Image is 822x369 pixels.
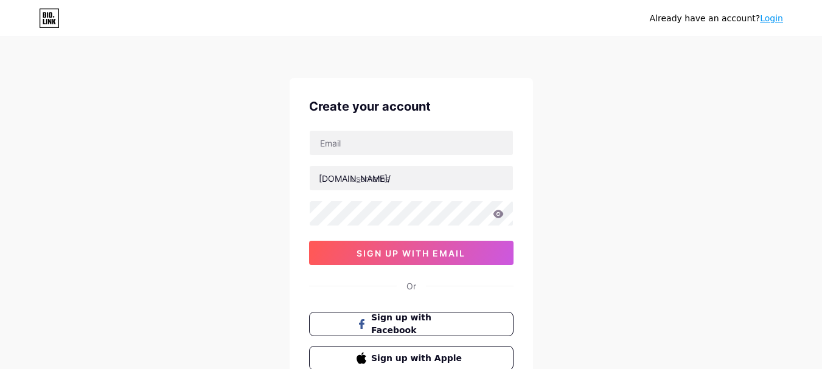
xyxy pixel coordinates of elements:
[309,97,514,116] div: Create your account
[406,280,416,292] div: Or
[371,311,465,337] span: Sign up with Facebook
[309,241,514,265] button: sign up with email
[650,12,783,25] div: Already have an account?
[357,248,465,258] span: sign up with email
[371,352,465,365] span: Sign up with Apple
[310,166,513,190] input: username
[310,131,513,155] input: Email
[319,172,391,185] div: [DOMAIN_NAME]/
[760,13,783,23] a: Login
[309,312,514,336] button: Sign up with Facebook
